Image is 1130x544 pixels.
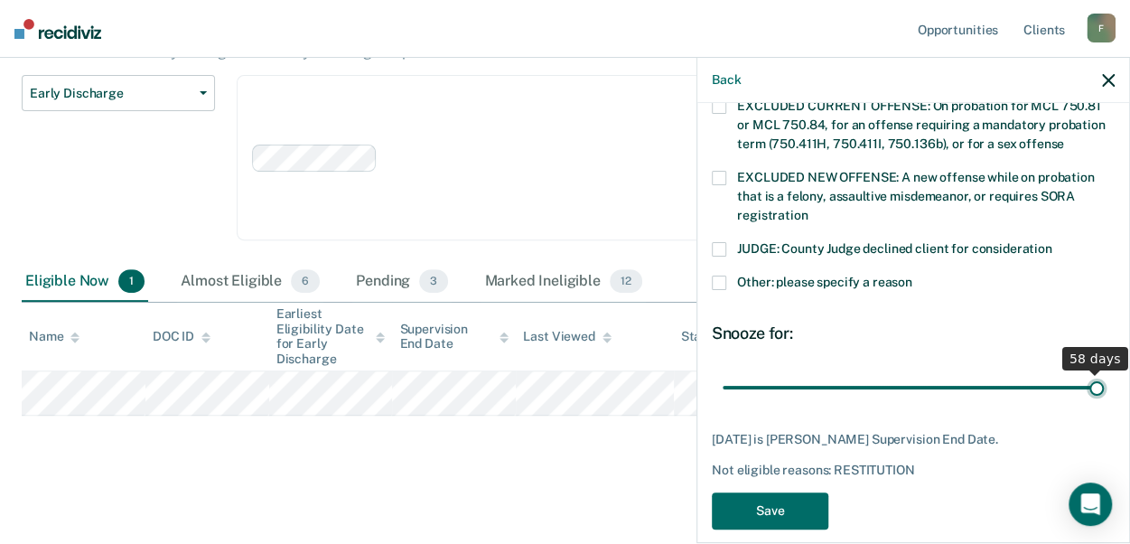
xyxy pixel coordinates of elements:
img: Recidiviz [14,19,101,39]
div: [DATE] is [PERSON_NAME] Supervision End Date. [712,432,1115,447]
span: 6 [291,269,320,293]
div: Snooze for: [712,324,1115,343]
span: 3 [419,269,448,293]
div: Name [29,329,79,344]
span: JUDGE: County Judge declined client for consideration [737,241,1052,256]
div: Marked Ineligible [481,262,645,302]
span: 1 [118,269,145,293]
span: EXCLUDED CURRENT OFFENSE: On probation for MCL 750.81 or MCL 750.84, for an offense requiring a m... [737,98,1105,151]
button: Back [712,72,741,88]
span: EXCLUDED NEW OFFENSE: A new offense while on probation that is a felony, assaultive misdemeanor, ... [737,170,1094,222]
span: Other: please specify a reason [737,275,912,289]
div: Pending [352,262,452,302]
div: Almost Eligible [177,262,323,302]
div: 58 days [1062,347,1128,370]
button: Save [712,492,828,530]
div: DOC ID [153,329,210,344]
div: Open Intercom Messenger [1069,483,1112,526]
span: Early Discharge [30,86,192,101]
div: Last Viewed [523,329,611,344]
div: Status [681,329,720,344]
div: Supervision End Date [399,322,509,352]
div: Eligible Now [22,262,148,302]
span: 12 [610,269,642,293]
div: Not eligible reasons: RESTITUTION [712,463,1115,478]
div: Earliest Eligibility Date for Early Discharge [276,306,386,367]
div: F [1087,14,1116,42]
